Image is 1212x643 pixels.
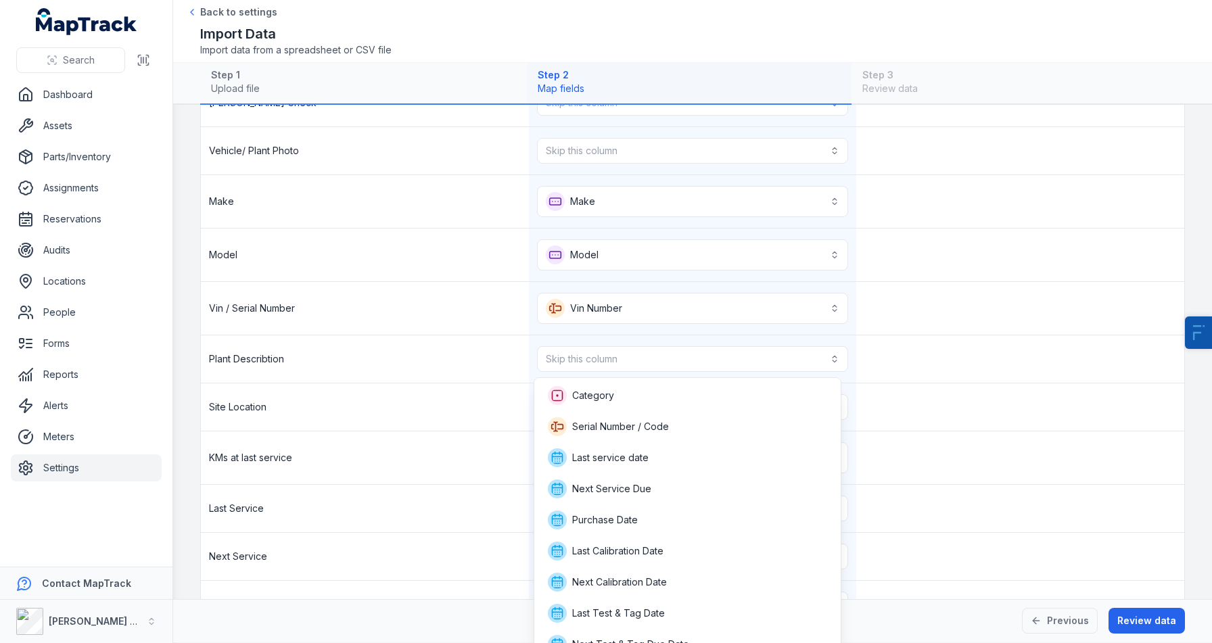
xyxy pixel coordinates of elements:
span: Last Test & Tag Date [572,606,665,620]
span: Last Calibration Date [572,544,663,558]
span: Next Calibration Date [572,575,667,589]
button: Skip this column [537,346,849,372]
span: Category [572,389,614,402]
span: Serial Number / Code [572,420,669,433]
span: Next Service Due [572,482,651,496]
span: Purchase Date [572,513,638,527]
span: Last service date [572,451,649,465]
